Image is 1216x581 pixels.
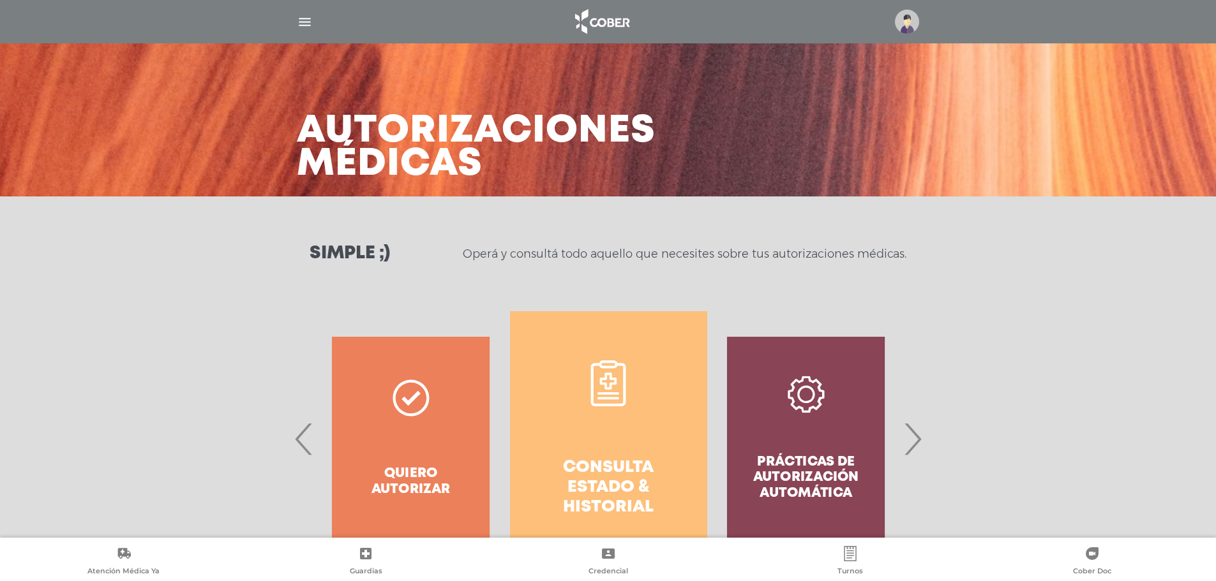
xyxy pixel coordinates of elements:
h4: Consulta estado & historial [533,458,684,518]
a: Turnos [729,546,971,578]
span: Credencial [589,566,628,578]
span: Guardias [350,566,382,578]
a: Cober Doc [972,546,1213,578]
img: Cober_menu-lines-white.svg [297,14,313,30]
a: Atención Médica Ya [3,546,244,578]
a: Consulta estado & historial [510,311,707,566]
span: Atención Médica Ya [87,566,160,578]
h3: Simple ;) [310,245,390,263]
h3: Autorizaciones médicas [297,115,656,181]
img: logo_cober_home-white.png [568,6,635,37]
span: Previous [292,404,317,473]
a: Credencial [487,546,729,578]
span: Turnos [837,566,863,578]
a: Guardias [244,546,486,578]
p: Operá y consultá todo aquello que necesites sobre tus autorizaciones médicas. [463,246,906,261]
img: profile-placeholder.svg [895,10,919,34]
span: Next [900,404,925,473]
span: Cober Doc [1073,566,1111,578]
